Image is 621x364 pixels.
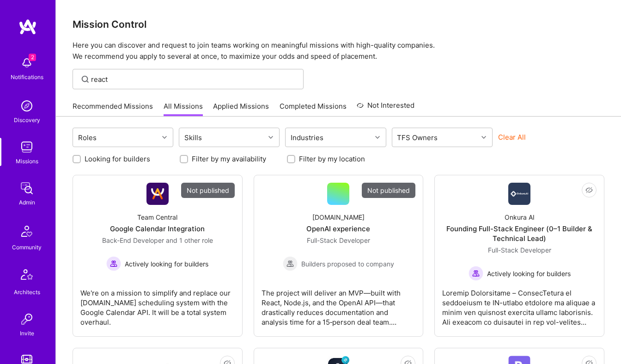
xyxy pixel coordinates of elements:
div: Not published [181,183,235,198]
i: icon EyeClosed [585,186,593,194]
a: Not publishedCompany LogoTeam CentralGoogle Calendar IntegrationBack-End Developer and 1 other ro... [80,183,235,329]
a: Not Interested [357,100,414,117]
a: Applied Missions [213,101,269,117]
div: Missions [16,156,38,166]
i: icon SearchGrey [80,74,91,85]
div: [DOMAIN_NAME] [312,212,365,222]
label: Looking for builders [85,154,150,164]
div: Team Central [137,212,177,222]
div: OpenAI experience [306,224,370,234]
div: Discovery [14,115,40,125]
img: Builders proposed to company [283,256,298,271]
div: Onkura AI [505,212,535,222]
span: Builders proposed to company [301,259,394,269]
div: Architects [14,287,40,297]
img: Architects [16,265,38,287]
div: Industries [288,131,326,144]
span: and 1 other role [166,236,213,244]
a: Company LogoOnkura AIFounding Full-Stack Engineer (0–1 Builder & Technical Lead)Full-Stack Develo... [442,183,597,329]
button: Clear All [498,132,526,142]
div: Invite [20,328,34,338]
p: Here you can discover and request to join teams working on meaningful missions with high-quality ... [73,40,604,62]
img: admin teamwork [18,179,36,197]
div: Founding Full-Stack Engineer (0–1 Builder & Technical Lead) [442,224,597,243]
span: Actively looking for builders [487,269,571,278]
i: icon Chevron [162,135,167,140]
a: All Missions [164,101,203,117]
div: TFS Owners [395,131,440,144]
label: Filter by my location [299,154,365,164]
div: Notifications [11,72,43,82]
span: Back-End Developer [102,236,164,244]
img: Company Logo [146,183,169,205]
img: logo [18,19,37,35]
span: Full-Stack Developer [307,236,370,244]
img: tokens [21,355,32,364]
span: Actively looking for builders [125,259,208,269]
img: Actively looking for builders [106,256,121,271]
a: Recommended Missions [73,101,153,117]
span: 2 [29,54,36,61]
div: We're on a mission to simplify and replace our [DOMAIN_NAME] scheduling system with the Google Ca... [80,281,235,327]
div: Not published [362,183,415,198]
img: Actively looking for builders [469,266,483,281]
div: Roles [76,131,99,144]
div: Admin [19,197,35,207]
div: Google Calendar Integration [110,224,205,234]
div: Skills [182,131,204,144]
a: Not published[DOMAIN_NAME]OpenAI experienceFull-Stack Developer Builders proposed to companyBuild... [262,183,416,329]
img: bell [18,54,36,72]
div: Loremip Dolorsitame – ConsecTetura el seddoeiusm te IN-utlabo etdolore ma aliquae a minim ven qui... [442,281,597,327]
a: Completed Missions [280,101,347,117]
i: icon Chevron [375,135,380,140]
input: Find Mission... [91,74,297,84]
img: Invite [18,310,36,328]
h3: Mission Control [73,19,604,30]
img: discovery [18,97,36,115]
img: Company Logo [508,183,530,205]
i: icon Chevron [481,135,486,140]
div: Community [12,242,42,252]
div: The project will deliver an MVP—built with React, Node.js, and the OpenAI API—that drastically re... [262,281,416,327]
img: teamwork [18,138,36,156]
label: Filter by my availability [192,154,266,164]
img: Community [16,220,38,242]
span: Full-Stack Developer [488,246,551,254]
i: icon Chevron [268,135,273,140]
